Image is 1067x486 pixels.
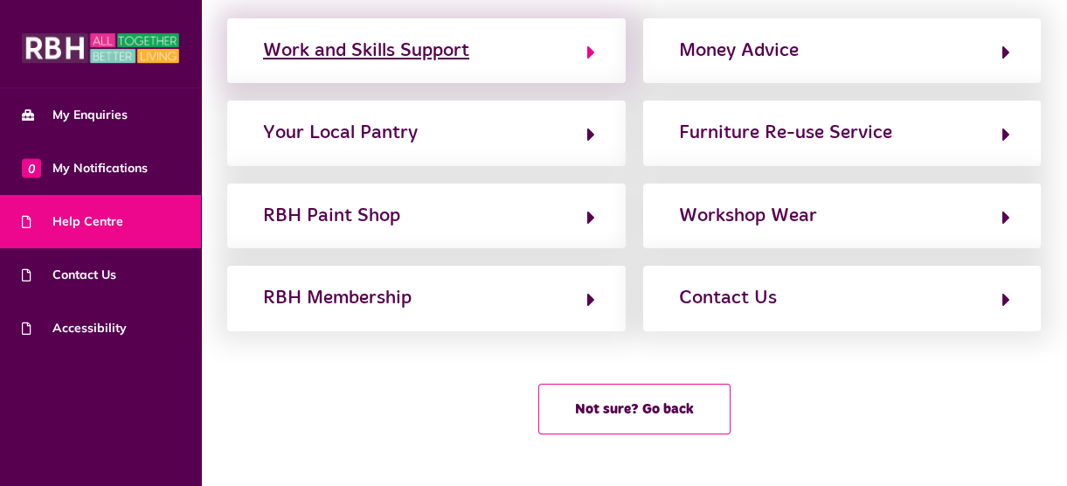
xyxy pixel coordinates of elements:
[22,158,41,177] span: 0
[538,384,731,434] button: Not sure? Go back
[674,283,1011,313] button: Contact Us
[22,266,116,284] span: Contact Us
[22,159,148,177] span: My Notifications
[258,283,595,313] button: RBH Membership
[258,36,595,66] button: Work and Skills Support
[679,202,817,230] div: Workshop Wear
[22,106,128,124] span: My Enquiries
[22,212,123,231] span: Help Centre
[674,201,1011,231] button: Workshop Wear
[22,319,127,337] span: Accessibility
[679,119,892,147] div: Furniture Re-use Service
[263,119,418,147] div: Your Local Pantry
[263,37,469,65] div: Work and Skills Support
[679,284,777,312] div: Contact Us
[674,36,1011,66] button: Money Advice
[674,118,1011,148] button: Furniture Re-use Service
[263,284,412,312] div: RBH Membership
[679,37,799,65] div: Money Advice
[258,201,595,231] button: RBH Paint Shop
[22,31,179,66] img: MyRBH
[258,118,595,148] button: Your Local Pantry
[263,202,400,230] div: RBH Paint Shop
